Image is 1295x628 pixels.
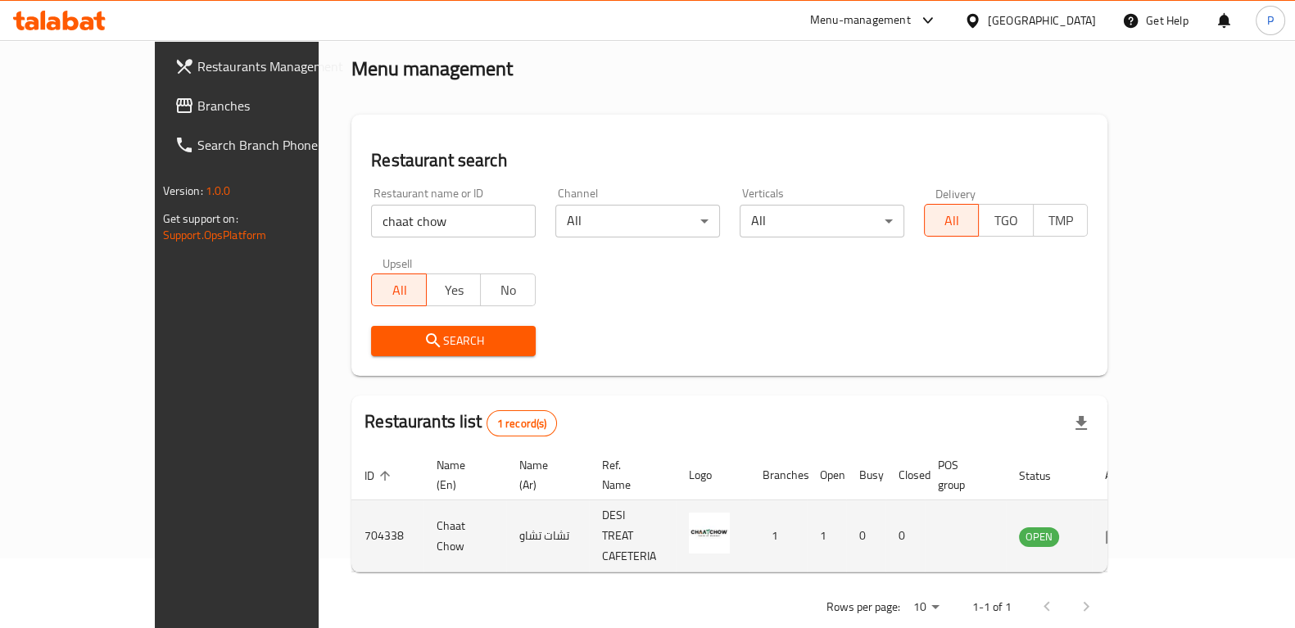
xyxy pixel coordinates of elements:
button: TGO [978,204,1034,237]
td: تشات تشاو [506,500,589,572]
div: Total records count [487,410,558,436]
p: 1-1 of 1 [971,597,1011,617]
span: All [378,278,420,302]
div: All [740,205,904,237]
a: Restaurants Management [161,47,371,86]
span: TMP [1040,209,1082,233]
button: All [371,273,427,306]
td: 704338 [351,500,423,572]
button: No [480,273,536,306]
div: Rows per page: [906,595,945,620]
th: Action [1092,450,1148,500]
span: No [487,278,529,302]
table: enhanced table [351,450,1148,572]
th: Branches [749,450,807,500]
span: OPEN [1019,527,1059,546]
th: Logo [676,450,749,500]
td: 1 [749,500,807,572]
label: Delivery [935,187,976,199]
span: Name (Ar) [519,455,569,495]
th: Open [807,450,846,500]
div: All [555,205,720,237]
span: Restaurants Management [197,56,358,76]
td: 1 [807,500,846,572]
button: Search [371,326,536,356]
button: Yes [426,273,482,306]
span: Search Branch Phone [197,135,358,155]
th: Busy [846,450,885,500]
td: 0 [885,500,925,572]
input: Search for restaurant name or ID.. [371,205,536,237]
td: 0 [846,500,885,572]
span: 1.0.0 [206,180,231,201]
span: TGO [985,209,1027,233]
span: P [1267,11,1274,29]
div: Export file [1062,404,1101,443]
label: Upsell [383,257,413,269]
span: Version: [163,180,203,201]
span: Ref. Name [602,455,656,495]
div: Menu-management [810,11,911,30]
div: [GEOGRAPHIC_DATA] [988,11,1096,29]
h2: Restaurant search [371,148,1088,173]
img: Chaat Chow [689,513,730,553]
th: Closed [885,450,925,500]
button: TMP [1033,204,1089,237]
span: Name (En) [437,455,487,495]
span: Branches [197,96,358,115]
span: Yes [433,278,475,302]
span: POS group [938,455,986,495]
td: DESI TREAT CAFETERIA [589,500,676,572]
button: All [924,204,980,237]
a: Support.OpsPlatform [163,224,267,246]
span: ID [365,466,396,486]
a: Branches [161,86,371,125]
span: 1 record(s) [487,416,557,431]
td: Chaat Chow [423,500,506,572]
div: OPEN [1019,527,1059,547]
h2: Restaurants list [365,409,557,436]
span: All [931,209,973,233]
span: Get support on: [163,208,238,229]
h2: Menu management [351,56,513,82]
span: Status [1019,466,1072,486]
a: Search Branch Phone [161,125,371,165]
p: Rows per page: [826,597,899,617]
span: Search [384,331,523,351]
